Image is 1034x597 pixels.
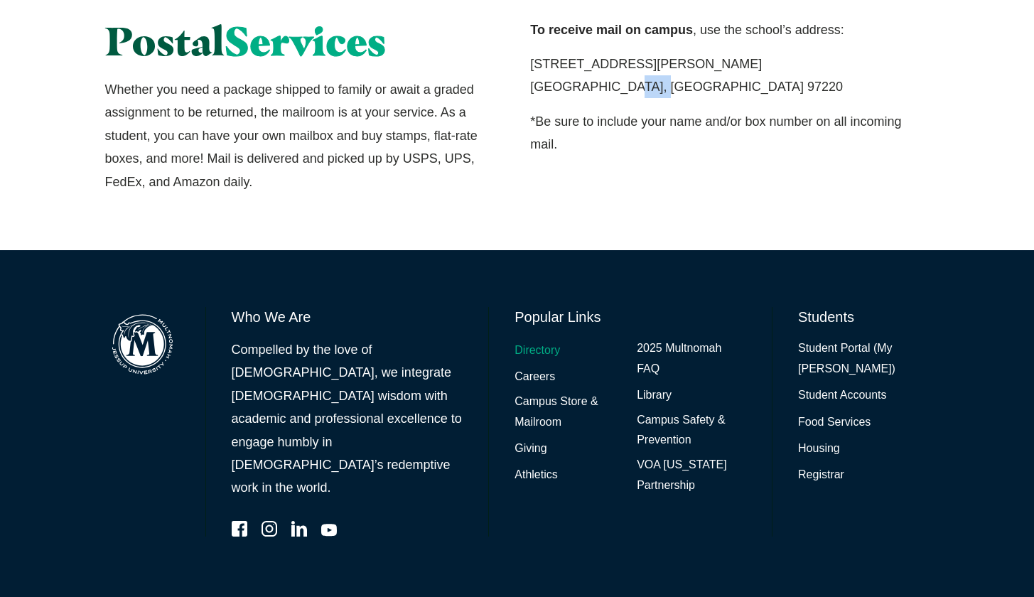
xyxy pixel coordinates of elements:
a: 2025 Multnomah FAQ [637,338,746,380]
p: , use the school’s address: [530,18,929,41]
p: [STREET_ADDRESS][PERSON_NAME] [GEOGRAPHIC_DATA], [GEOGRAPHIC_DATA] 97220 [530,53,929,99]
h6: Students [798,307,929,327]
p: *Be sure to include your name and/or box number on all incoming mail. [530,110,929,156]
a: VOA [US_STATE] Partnership [637,455,746,496]
a: Facebook [232,521,247,537]
a: Student Accounts [798,385,887,406]
h6: Who We Are [232,307,463,327]
p: Compelled by the love of [DEMOGRAPHIC_DATA], we integrate [DEMOGRAPHIC_DATA] wisdom with academic... [232,338,463,500]
a: LinkedIn [291,521,307,537]
a: Registrar [798,465,844,485]
img: Multnomah Campus of Jessup University logo [105,307,180,382]
a: Careers [515,367,555,387]
a: Directory [515,340,560,361]
a: YouTube [321,521,337,537]
a: Student Portal (My [PERSON_NAME]) [798,338,929,380]
p: Whether you need a package shipped to family or await a graded assignment to be returned, the mai... [105,78,504,193]
a: Campus Safety & Prevention [637,410,746,451]
a: Instagram [262,521,277,537]
a: Food Services [798,412,871,433]
a: Campus Store & Mailroom [515,392,624,433]
h2: Postal [105,18,504,64]
a: Giving [515,439,546,459]
span: Services [225,16,386,65]
a: Library [637,385,672,406]
strong: To receive mail on campus [530,23,693,37]
h6: Popular Links [515,307,746,327]
a: Housing [798,439,840,459]
a: Athletics [515,465,557,485]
